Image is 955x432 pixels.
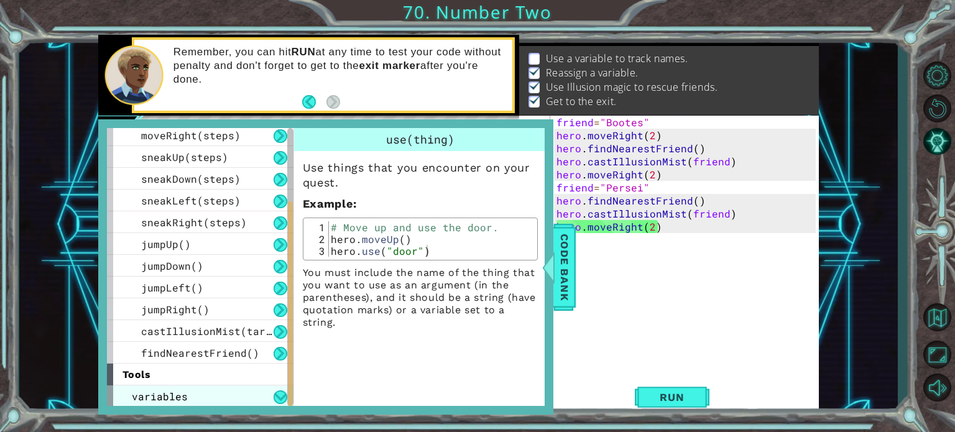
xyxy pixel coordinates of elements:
button: Next [326,95,340,109]
button: Back to Map [919,299,955,335]
span: variables [132,390,188,403]
button: Level Options [919,61,955,90]
span: Code Bank [555,229,574,305]
button: Shift+Enter: Run current code. [635,382,709,412]
p: You must include the name of the thing that you want to use as an argument (in the parentheses), ... [303,267,538,329]
span: : Incomplete [565,26,645,41]
span: jumpRight() [141,303,210,316]
span: sneakUp(steps) [141,150,228,163]
span: sneakLeft(steps) [141,194,241,207]
span: tools [122,369,151,380]
span: use(thing) [386,132,454,147]
span: jumpLeft() [141,281,203,294]
p: Remember, you can hit at any time to test your code without penalty and don't forget to get to th... [173,45,504,86]
p: Get to the exit. [546,94,617,108]
a: Back to Map [919,297,955,338]
span: moveRight(steps) [141,129,241,142]
div: 3 [307,245,329,257]
span: Example [303,197,353,210]
div: 1 [307,221,329,233]
strong: : [303,197,357,210]
strong: RUN [292,46,316,58]
button: Maximize Browser [919,340,955,369]
div: 1 [522,117,550,131]
span: jumpUp() [141,237,191,250]
p: Use а variable to track names. [546,52,688,65]
span: Run [647,391,696,403]
p: Use Illusion magic to rescue friends. [546,80,717,94]
div: tools [107,364,293,385]
span: castIllusionMist(target) [141,324,290,338]
strong: exit marker [359,60,421,71]
p: Reassign a variable. [546,66,639,80]
button: Restart Level [919,94,955,123]
div: use(thing) [294,128,547,151]
span: sneakDown(steps) [141,172,241,185]
div: 2 [307,233,329,245]
button: Back [302,95,326,109]
button: AI Hint [919,127,955,156]
img: Check mark for checkbox [528,66,541,76]
button: Mute [919,373,955,402]
img: Check mark for checkbox [528,80,541,90]
p: Use things that you encounter on your quest. [303,160,538,190]
span: findNearestFriend() [141,346,259,359]
img: Check mark for checkbox [528,94,541,104]
span: sneakRight(steps) [141,216,247,229]
span: jumpDown() [141,259,203,272]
